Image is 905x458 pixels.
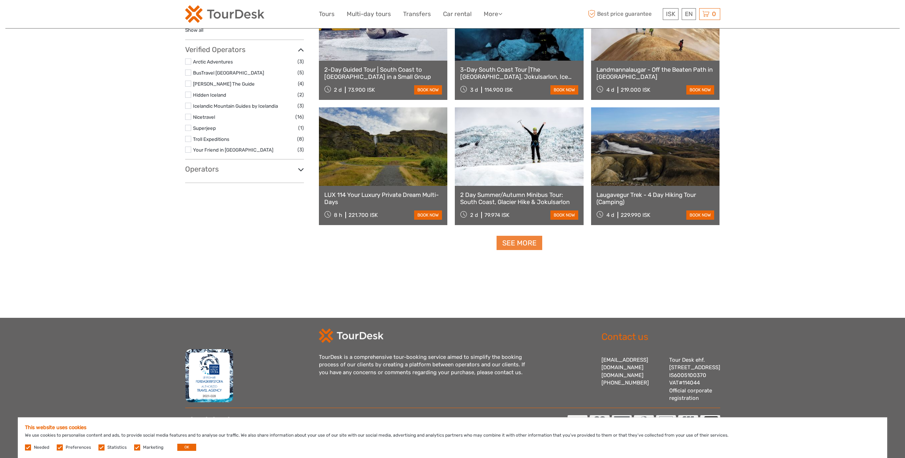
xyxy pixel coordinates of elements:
[606,212,614,218] span: 4 d
[484,87,513,93] div: 114.900 ISK
[25,424,880,431] h5: This website uses cookies
[193,136,229,142] a: Troll Expeditions
[143,444,163,451] label: Marketing
[470,212,478,218] span: 2 d
[297,135,304,143] span: (8)
[193,92,226,98] a: Hidden Iceland
[66,444,91,451] label: Preferences
[348,87,375,93] div: 73.900 ISK
[298,102,304,110] span: (3)
[601,372,644,378] a: [DOMAIN_NAME]
[298,80,304,88] span: (4)
[460,191,578,206] a: 2 Day Summer/Autumn Minibus Tour: South Coast, Glacier Hike & Jokulsarlon
[686,85,714,95] a: book now
[601,356,662,402] div: [EMAIL_ADDRESS][DOMAIN_NAME] [PHONE_NUMBER]
[596,66,715,81] a: Landmannalaugar - Off the Beaten Path in [GEOGRAPHIC_DATA]
[596,191,715,206] a: Laugavegur Trek - 4 Day Hiking Tour (Camping)
[193,147,273,153] a: Your Friend in [GEOGRAPHIC_DATA]
[298,57,304,66] span: (3)
[666,10,675,17] span: ISK
[185,349,234,402] img: fms.png
[484,212,509,218] div: 79.974 ISK
[669,387,712,401] a: Official corporate registration
[295,113,304,121] span: (16)
[319,9,335,19] a: Tours
[621,212,650,218] div: 229.990 ISK
[497,236,542,250] a: See more
[621,87,650,93] div: 219.000 ISK
[460,66,578,81] a: 3-Day South Coast Tour |The [GEOGRAPHIC_DATA], Jokulsarlon, Ice Caving & Waterfalls
[711,10,717,17] span: 0
[601,331,720,343] h2: Contact us
[347,9,391,19] a: Multi-day tours
[586,8,661,20] span: Best price guarantee
[414,210,442,220] a: book now
[414,85,442,95] a: book now
[319,353,533,376] div: TourDesk is a comprehensive tour-booking service aimed to simplify the booking process of our cli...
[193,125,216,131] a: Superjeep
[185,45,304,54] h3: Verified Operators
[484,9,502,19] a: More
[550,85,578,95] a: book now
[107,444,127,451] label: Statistics
[193,59,233,65] a: Arctic Adventures
[550,210,578,220] a: book now
[403,9,431,19] a: Transfers
[177,444,196,451] button: OK
[324,66,442,81] a: 2-Day Guided Tour | South Coast to [GEOGRAPHIC_DATA] in a Small Group
[606,87,614,93] span: 4 d
[185,415,307,443] p: © [DATE] - [DATE] Tourdesk. All Rights Reserved.
[470,87,478,93] span: 3 d
[193,70,264,76] a: BusTravel [GEOGRAPHIC_DATA]
[185,27,203,33] a: Show all
[334,87,342,93] span: 2 d
[10,12,81,18] p: We're away right now. Please check back later!
[82,11,91,20] button: Open LiveChat chat widget
[18,417,887,458] div: We use cookies to personalise content and ads, to provide social media features and to analyse ou...
[34,444,49,451] label: Needed
[298,124,304,132] span: (1)
[298,68,304,77] span: (5)
[185,5,264,23] img: 120-15d4194f-c635-41b9-a512-a3cb382bfb57_logo_small.png
[298,91,304,99] span: (2)
[682,8,696,20] div: EN
[334,212,342,218] span: 8 h
[193,103,278,109] a: Icelandic Mountain Guides by Icelandia
[193,114,215,120] a: Nicetravel
[185,165,304,173] h3: Operators
[669,356,720,402] div: Tour Desk ehf. [STREET_ADDRESS] IS6005100370 VAT#114044
[193,81,255,87] a: [PERSON_NAME] The Guide
[324,191,442,206] a: LUX 114 Your Luxury Private Dream Multi-Days
[319,329,383,343] img: td-logo-white.png
[568,415,720,427] img: accepted cards
[443,9,472,19] a: Car rental
[298,146,304,154] span: (3)
[686,210,714,220] a: book now
[349,212,378,218] div: 221.700 ISK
